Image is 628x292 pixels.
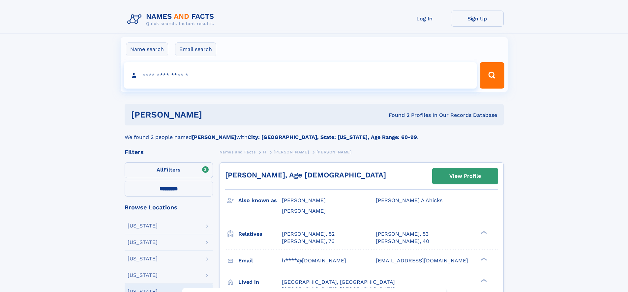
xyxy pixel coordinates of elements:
div: Browse Locations [125,204,213,210]
div: [US_STATE] [128,256,158,261]
div: Found 2 Profiles In Our Records Database [295,112,497,119]
b: [PERSON_NAME] [192,134,236,140]
a: Log In [398,11,451,27]
div: [US_STATE] [128,223,158,228]
h3: Email [238,255,282,266]
div: ❯ [479,257,487,261]
span: [GEOGRAPHIC_DATA], [GEOGRAPHIC_DATA] [282,279,395,285]
a: [PERSON_NAME], 40 [376,238,429,245]
div: View Profile [449,169,481,184]
label: Name search [126,42,168,56]
button: Search Button [480,62,504,89]
span: [PERSON_NAME] [274,150,309,154]
div: ❯ [479,278,487,282]
div: We found 2 people named with . [125,125,504,141]
span: [EMAIL_ADDRESS][DOMAIN_NAME] [376,257,468,264]
input: search input [124,62,477,89]
a: Sign Up [451,11,504,27]
h1: [PERSON_NAME] [131,111,295,119]
div: ❯ [479,230,487,234]
a: [PERSON_NAME], 76 [282,238,335,245]
span: [PERSON_NAME] [316,150,352,154]
a: View Profile [433,168,498,184]
span: [PERSON_NAME] [282,197,326,203]
h3: Also known as [238,195,282,206]
span: [PERSON_NAME] A Ahicks [376,197,442,203]
a: H [263,148,266,156]
div: [US_STATE] [128,273,158,278]
b: City: [GEOGRAPHIC_DATA], State: [US_STATE], Age Range: 60-99 [248,134,417,140]
label: Filters [125,162,213,178]
a: [PERSON_NAME] [274,148,309,156]
div: [US_STATE] [128,240,158,245]
a: [PERSON_NAME], 52 [282,230,335,238]
label: Email search [175,42,216,56]
div: Filters [125,149,213,155]
img: Logo Names and Facts [125,11,220,28]
a: [PERSON_NAME], Age [DEMOGRAPHIC_DATA] [225,171,386,179]
a: Names and Facts [220,148,256,156]
span: H [263,150,266,154]
span: All [157,167,164,173]
span: [PERSON_NAME] [282,208,326,214]
a: [PERSON_NAME], 53 [376,230,429,238]
h3: Relatives [238,228,282,240]
h3: Lived in [238,277,282,288]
